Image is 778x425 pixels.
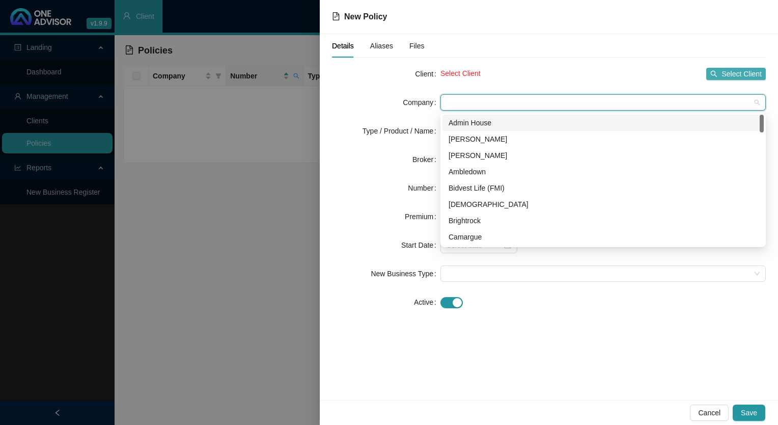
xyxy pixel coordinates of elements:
div: Camargue [449,231,758,243]
span: search [710,70,717,77]
div: Ambledown [449,166,758,177]
label: Premium [405,208,440,225]
div: Bonitas [442,196,764,213]
button: Save [733,405,765,421]
label: Broker [412,151,440,168]
label: New Business Type [371,265,440,282]
button: Cancel [690,405,729,421]
span: Cancel [698,407,720,418]
span: Details [332,42,354,49]
span: Save [741,407,757,418]
span: Aliases [370,42,393,49]
div: Admin House [449,117,758,128]
label: Type / Product / Name [363,123,440,139]
label: Start Date [401,237,440,253]
label: Number [408,180,440,196]
label: Company [403,94,440,111]
div: Alexander Forbes [442,131,764,147]
div: Admin House [442,115,764,131]
div: Camargue [442,229,764,245]
span: file-text [332,12,340,20]
div: Bidvest Life (FMI) [449,182,758,194]
span: Files [409,42,425,49]
div: Brightrock [449,215,758,226]
label: Client [415,66,440,82]
span: Select Client [440,69,481,77]
button: Select Client [706,68,766,80]
div: [PERSON_NAME] [449,150,758,161]
div: Ambledown [442,164,764,180]
label: Active [414,294,440,310]
div: Allan Gray [442,147,764,164]
div: [DEMOGRAPHIC_DATA] [449,199,758,210]
span: Select Client [721,68,762,79]
div: Bidvest Life (FMI) [442,180,764,196]
div: [PERSON_NAME] [449,134,758,145]
div: Brightrock [442,213,764,229]
span: New Policy [344,12,387,21]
